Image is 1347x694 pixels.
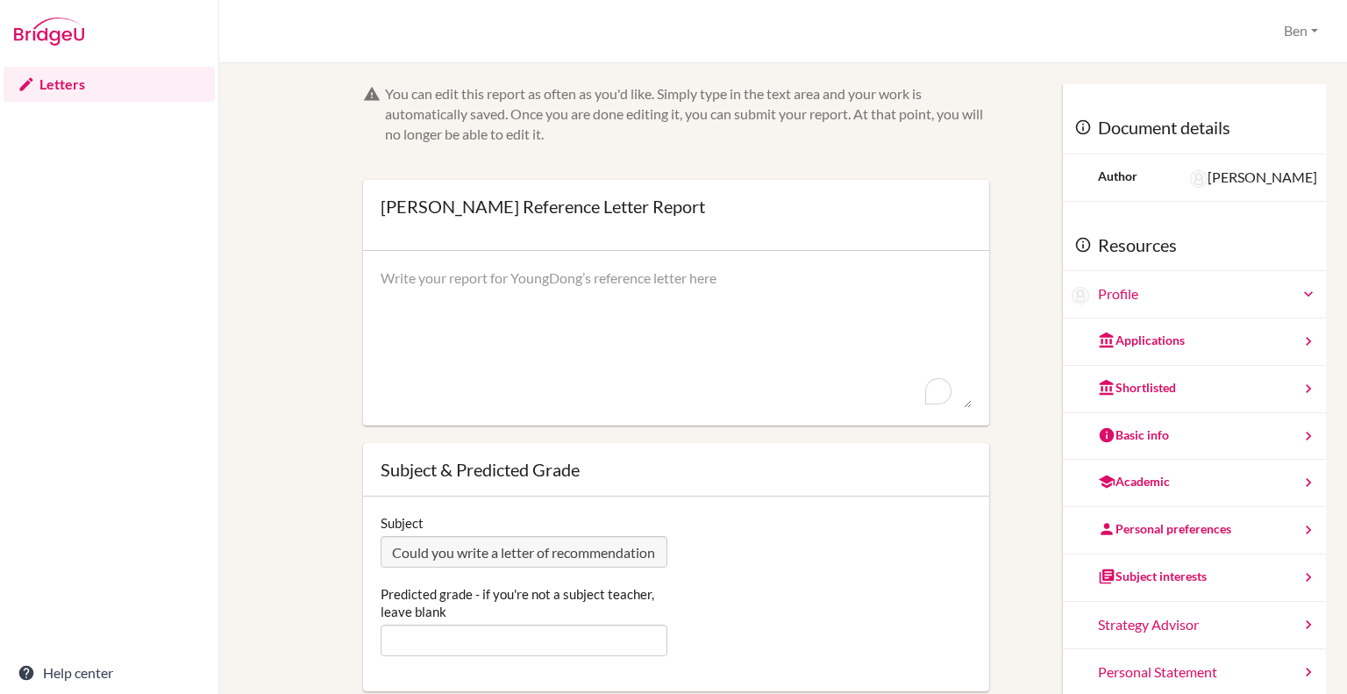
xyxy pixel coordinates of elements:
img: Bridge-U [14,18,84,46]
div: Personal preferences [1098,520,1231,538]
a: Personal preferences [1063,507,1326,554]
img: YoungDong Chung [1072,287,1089,304]
a: Applications [1063,318,1326,366]
a: Academic [1063,460,1326,507]
a: Strategy Advisor [1063,602,1326,649]
label: Predicted grade - if you're not a subject teacher, leave blank [381,585,667,620]
label: Subject [381,514,424,532]
div: Applications [1098,332,1185,349]
div: [PERSON_NAME] Reference Letter Report [381,197,705,215]
a: Help center [4,655,215,690]
div: You can edit this report as often as you'd like. Simply type in the text area and your work is au... [385,84,989,145]
div: [PERSON_NAME] [1190,168,1317,188]
div: Subject interests [1098,568,1207,585]
div: Author [1098,168,1137,185]
a: Basic info [1063,413,1326,461]
div: Academic [1098,473,1170,490]
a: Letters [4,67,215,102]
a: Subject interests [1063,554,1326,602]
div: Shortlisted [1098,379,1176,397]
a: Shortlisted [1063,366,1326,413]
div: Resources [1063,219,1326,272]
img: Hannah Moon [1190,170,1208,188]
div: Document details [1063,102,1326,154]
a: Profile [1098,284,1317,304]
div: Basic info [1098,426,1169,444]
button: Ben [1276,15,1326,47]
textarea: To enrich screen reader interactions, please activate Accessibility in Grammarly extension settings [381,268,972,409]
div: Subject & Predicted Grade [381,461,972,478]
